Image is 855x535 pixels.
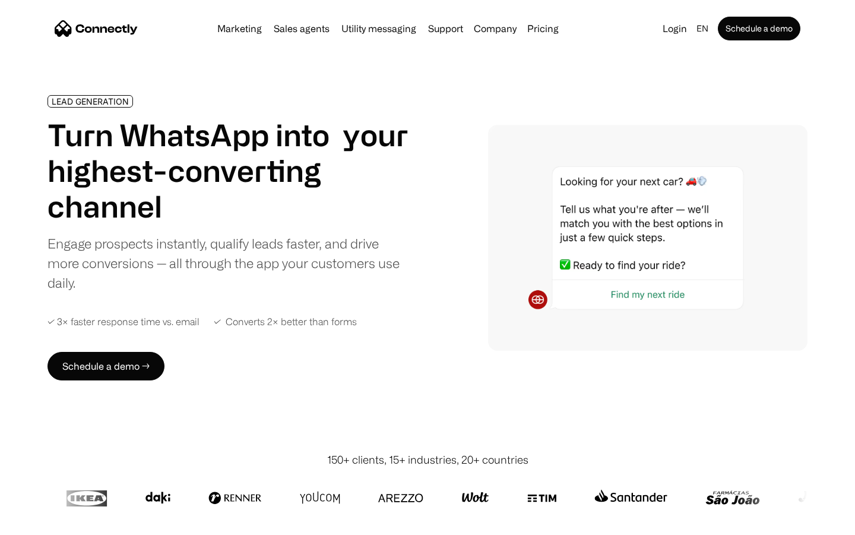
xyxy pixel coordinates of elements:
[658,20,692,37] a: Login
[213,24,267,33] a: Marketing
[47,117,408,224] h1: Turn WhatsApp into your highest-converting channel
[12,513,71,531] aside: Language selected: English
[47,316,199,328] div: ✓ 3× faster response time vs. email
[718,17,800,40] a: Schedule a demo
[522,24,563,33] a: Pricing
[47,352,164,380] a: Schedule a demo →
[423,24,468,33] a: Support
[47,234,408,292] div: Engage prospects instantly, qualify leads faster, and drive more conversions — all through the ap...
[269,24,334,33] a: Sales agents
[52,97,129,106] div: LEAD GENERATION
[474,20,517,37] div: Company
[24,514,71,531] ul: Language list
[337,24,421,33] a: Utility messaging
[214,316,357,328] div: ✓ Converts 2× better than forms
[696,20,708,37] div: en
[327,452,528,468] div: 150+ clients, 15+ industries, 20+ countries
